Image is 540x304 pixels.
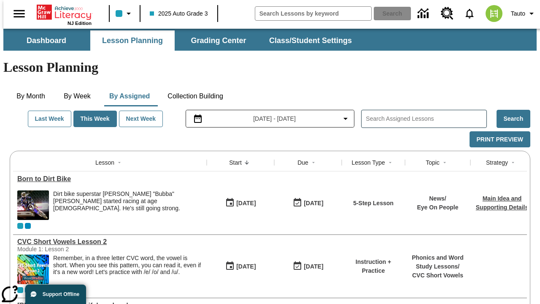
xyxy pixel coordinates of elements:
p: CVC Short Vowels [409,271,466,280]
button: Sort [242,157,252,168]
button: By Week [56,86,98,106]
button: Class/Student Settings [262,30,359,51]
a: Data Center [413,2,436,25]
button: Search [497,110,530,128]
div: Lesson Type [351,158,385,167]
span: NJ Edition [67,21,92,26]
button: Dashboard [4,30,89,51]
a: Home [37,4,92,21]
div: OL 2025 Auto Grade 4 [25,223,31,229]
span: [DATE] - [DATE] [253,114,296,123]
a: Main Idea and Supporting Details [476,195,528,211]
div: SubNavbar [3,29,537,51]
div: Strategy [486,158,508,167]
p: 5-Step Lesson [353,199,394,208]
span: Support Offline [43,291,79,297]
a: Resource Center, Will open in new tab [436,2,459,25]
div: Module 1: Lesson 2 [17,246,144,252]
button: Collection Building [161,86,230,106]
button: Last Week [28,111,71,127]
button: Select the date range menu item [189,114,351,124]
button: Open side menu [7,1,32,26]
p: Phonics and Word Study Lessons / [409,253,466,271]
div: CVC Short Vowels Lesson 2 [17,238,202,246]
button: 08/21/25: Last day the lesson can be accessed [290,195,326,211]
p: Eye On People [417,203,458,212]
div: Lesson [95,158,114,167]
button: 08/21/25: Last day the lesson can be accessed [290,258,326,274]
button: By Assigned [103,86,157,106]
button: 08/21/25: First time the lesson was available [222,258,259,274]
input: Search Assigned Lessons [366,113,486,125]
button: Profile/Settings [508,6,540,21]
button: Sort [114,157,124,168]
button: Select a new avatar [481,3,508,24]
button: Grading Center [176,30,261,51]
button: Next Week [119,111,163,127]
button: This Week [73,111,117,127]
div: [DATE] [304,261,323,272]
div: Home [37,3,92,26]
div: SubNavbar [3,30,359,51]
div: Remember, in a three letter CVC word, the vowel is short. When you see this pattern, you can read... [53,255,202,284]
span: 2025 Auto Grade 3 [150,9,208,18]
button: Class color is light blue. Change class color [112,6,137,21]
p: Instruction + Practice [346,258,401,275]
button: By Month [10,86,52,106]
button: 08/21/25: First time the lesson was available [222,195,259,211]
img: CVC Short Vowels Lesson 2. [17,255,49,284]
span: Tauto [511,9,525,18]
div: Topic [426,158,440,167]
div: OL 2025 Auto Grade 4 [25,287,31,293]
svg: Collapse Date Range Filter [340,114,351,124]
div: Dirt bike superstar [PERSON_NAME] "Bubba" [PERSON_NAME] started racing at age [DEMOGRAPHIC_DATA].... [53,190,202,212]
button: Sort [385,157,395,168]
input: search field [255,7,371,20]
div: Born to Dirt Bike [17,175,202,183]
button: Sort [308,157,319,168]
p: News / [417,194,458,203]
h1: Lesson Planning [3,60,537,75]
div: Due [297,158,308,167]
button: Sort [440,157,450,168]
img: avatar image [486,5,502,22]
div: [DATE] [236,261,256,272]
a: CVC Short Vowels Lesson 2, Lessons [17,238,202,246]
a: Notifications [459,3,481,24]
p: Remember, in a three letter CVC word, the vowel is short. When you see this pattern, you can read... [53,255,202,276]
div: Dirt bike superstar James "Bubba" Stewart started racing at age 4. He's still going strong. [53,190,202,220]
button: Support Offline [25,285,86,304]
div: [DATE] [304,198,323,209]
img: Motocross racer James Stewart flies through the air on his dirt bike. [17,190,49,220]
button: Sort [508,157,518,168]
a: Born to Dirt Bike, Lessons [17,175,202,183]
div: [DATE] [236,198,256,209]
div: Start [229,158,242,167]
div: Current Class [17,223,23,229]
button: Lesson Planning [90,30,175,51]
button: Print Preview [470,131,530,148]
